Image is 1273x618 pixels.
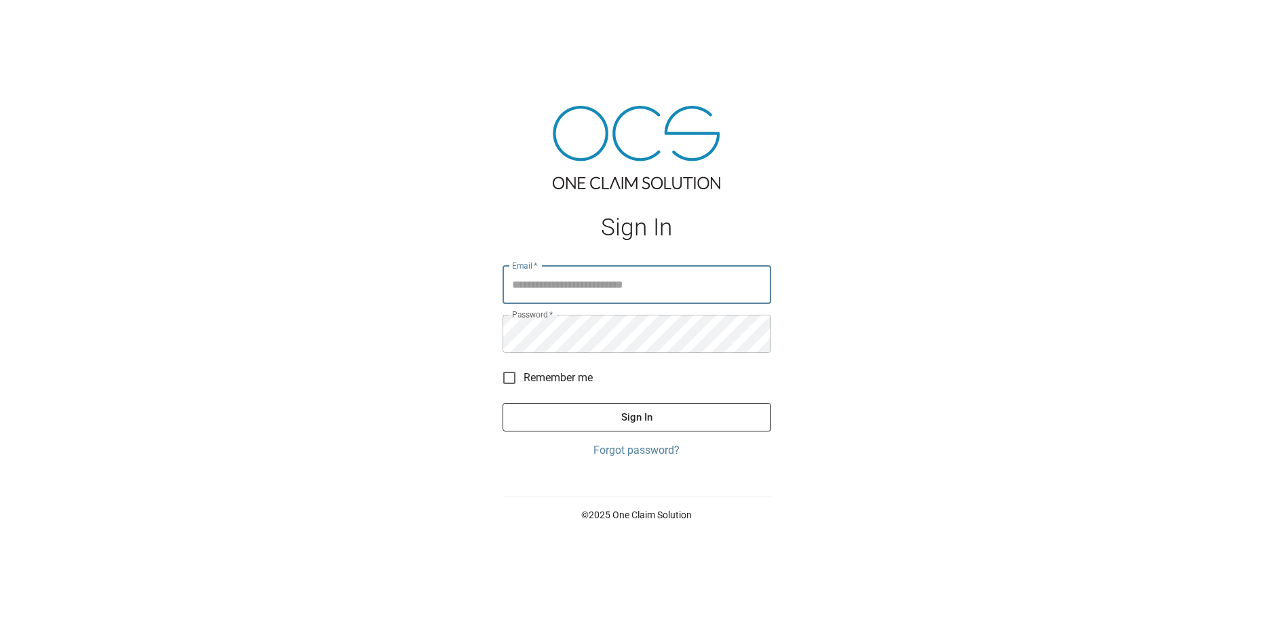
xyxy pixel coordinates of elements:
a: Forgot password? [503,442,771,459]
label: Password [512,309,553,320]
label: Email [512,260,538,271]
p: © 2025 One Claim Solution [503,508,771,522]
img: ocs-logo-tra.png [553,106,720,189]
h1: Sign In [503,214,771,242]
img: ocs-logo-white-transparent.png [16,8,71,35]
button: Sign In [503,403,771,431]
span: Remember me [524,370,593,386]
